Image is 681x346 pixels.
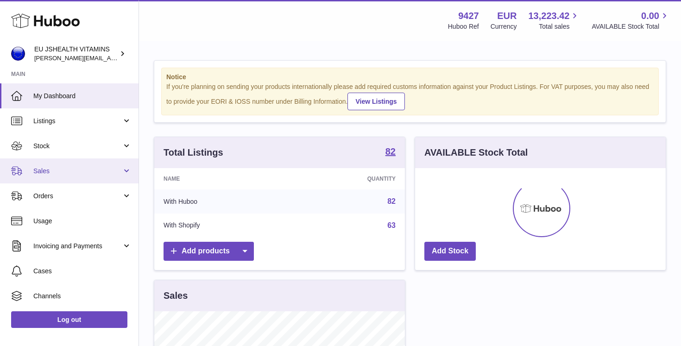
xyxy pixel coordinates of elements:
[387,221,396,229] a: 63
[387,197,396,205] a: 82
[33,142,122,151] span: Stock
[592,10,670,31] a: 0.00 AVAILABLE Stock Total
[497,10,517,22] strong: EUR
[491,22,517,31] div: Currency
[33,217,132,226] span: Usage
[33,192,122,201] span: Orders
[166,73,654,82] strong: Notice
[11,311,127,328] a: Log out
[424,242,476,261] a: Add Stock
[34,54,186,62] span: [PERSON_NAME][EMAIL_ADDRESS][DOMAIN_NAME]
[33,117,122,126] span: Listings
[528,10,580,31] a: 13,223.42 Total sales
[166,82,654,110] div: If you're planning on sending your products internationally please add required customs informati...
[290,168,405,189] th: Quantity
[33,167,122,176] span: Sales
[458,10,479,22] strong: 9427
[33,92,132,101] span: My Dashboard
[385,147,396,156] strong: 82
[33,267,132,276] span: Cases
[539,22,580,31] span: Total sales
[154,189,290,214] td: With Huboo
[592,22,670,31] span: AVAILABLE Stock Total
[164,289,188,302] h3: Sales
[347,93,404,110] a: View Listings
[154,214,290,238] td: With Shopify
[33,242,122,251] span: Invoicing and Payments
[448,22,479,31] div: Huboo Ref
[385,147,396,158] a: 82
[641,10,659,22] span: 0.00
[33,292,132,301] span: Channels
[34,45,118,63] div: EU JSHEALTH VITAMINS
[154,168,290,189] th: Name
[164,146,223,159] h3: Total Listings
[528,10,569,22] span: 13,223.42
[164,242,254,261] a: Add products
[11,47,25,61] img: laura@jessicasepel.com
[424,146,528,159] h3: AVAILABLE Stock Total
